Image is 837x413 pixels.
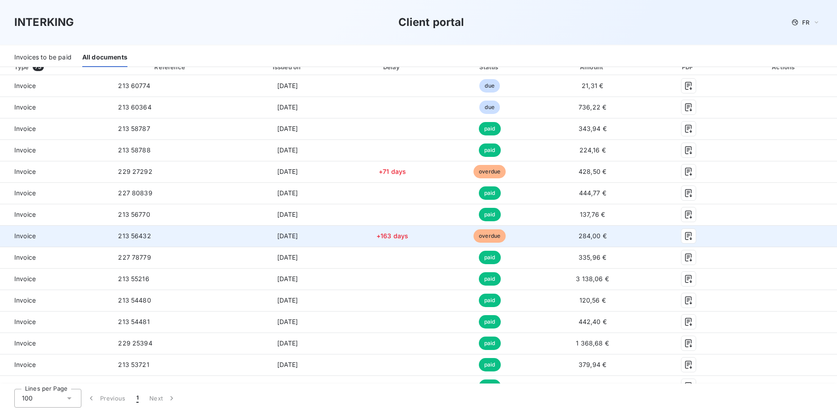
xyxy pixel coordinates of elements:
[7,339,104,348] span: Invoice
[576,339,609,347] span: 1 368,68 €
[7,232,104,240] span: Invoice
[118,318,149,325] span: 213 54481
[7,167,104,176] span: Invoice
[347,63,438,72] div: Delay
[118,361,149,368] span: 213 53721
[733,63,835,72] div: Actions
[579,318,607,325] span: 442,40 €
[7,81,104,90] span: Invoice
[576,275,609,282] span: 3 138,06 €
[9,63,109,72] div: Type
[579,296,606,304] span: 120,56 €
[479,208,501,221] span: paid
[473,229,506,243] span: overdue
[118,103,151,111] span: 213 60364
[118,211,150,218] span: 213 56770
[7,296,104,305] span: Invoice
[118,296,151,304] span: 213 54480
[479,337,501,350] span: paid
[82,48,127,67] div: All documents
[479,101,499,114] span: due
[277,361,298,368] span: [DATE]
[479,315,501,329] span: paid
[277,232,298,240] span: [DATE]
[7,103,104,112] span: Invoice
[379,168,406,175] span: +71 days
[14,14,74,30] h3: INTERKING
[277,382,298,390] span: [DATE]
[7,146,104,155] span: Invoice
[131,389,144,408] button: 1
[479,272,501,286] span: paid
[277,339,298,347] span: [DATE]
[118,382,151,390] span: 213 53682
[579,189,606,197] span: 444,77 €
[277,168,298,175] span: [DATE]
[580,211,605,218] span: 137,76 €
[154,63,185,71] div: Reference
[579,232,607,240] span: 284,00 €
[118,168,152,175] span: 229 27292
[479,143,501,157] span: paid
[118,275,149,282] span: 213 55216
[479,186,501,200] span: paid
[277,146,298,154] span: [DATE]
[81,389,131,408] button: Previous
[647,63,730,72] div: PDF
[118,82,150,89] span: 213 60774
[277,275,298,282] span: [DATE]
[582,82,603,89] span: 21,31 €
[473,165,506,178] span: overdue
[277,296,298,304] span: [DATE]
[277,253,298,261] span: [DATE]
[136,394,139,403] span: 1
[579,125,607,132] span: 343,94 €
[118,146,150,154] span: 213 58788
[232,63,343,72] div: Issued on
[7,317,104,326] span: Invoice
[144,389,182,408] button: Next
[579,361,606,368] span: 379,94 €
[479,122,501,135] span: paid
[398,14,465,30] h3: Client portal
[14,48,72,67] div: Invoices to be paid
[7,210,104,219] span: Invoice
[118,253,151,261] span: 227 78779
[479,358,501,371] span: paid
[277,211,298,218] span: [DATE]
[22,394,33,403] span: 100
[479,79,499,93] span: due
[442,63,537,72] div: Status
[277,103,298,111] span: [DATE]
[7,189,104,198] span: Invoice
[479,379,501,393] span: paid
[7,253,104,262] span: Invoice
[7,124,104,133] span: Invoice
[376,232,408,240] span: +163 days
[7,360,104,369] span: Invoice
[802,19,809,26] span: FR
[579,168,606,175] span: 428,50 €
[575,382,609,390] span: 2 599,22 €
[479,294,501,307] span: paid
[33,63,44,71] span: 73
[277,125,298,132] span: [DATE]
[579,146,606,154] span: 224,16 €
[118,125,150,132] span: 213 58787
[277,318,298,325] span: [DATE]
[579,253,606,261] span: 335,96 €
[579,103,606,111] span: 736,22 €
[541,63,644,72] div: Amount
[118,189,152,197] span: 227 80839
[7,382,104,391] span: Invoice
[277,189,298,197] span: [DATE]
[118,232,151,240] span: 213 56432
[479,251,501,264] span: paid
[277,82,298,89] span: [DATE]
[7,274,104,283] span: Invoice
[118,339,152,347] span: 229 25394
